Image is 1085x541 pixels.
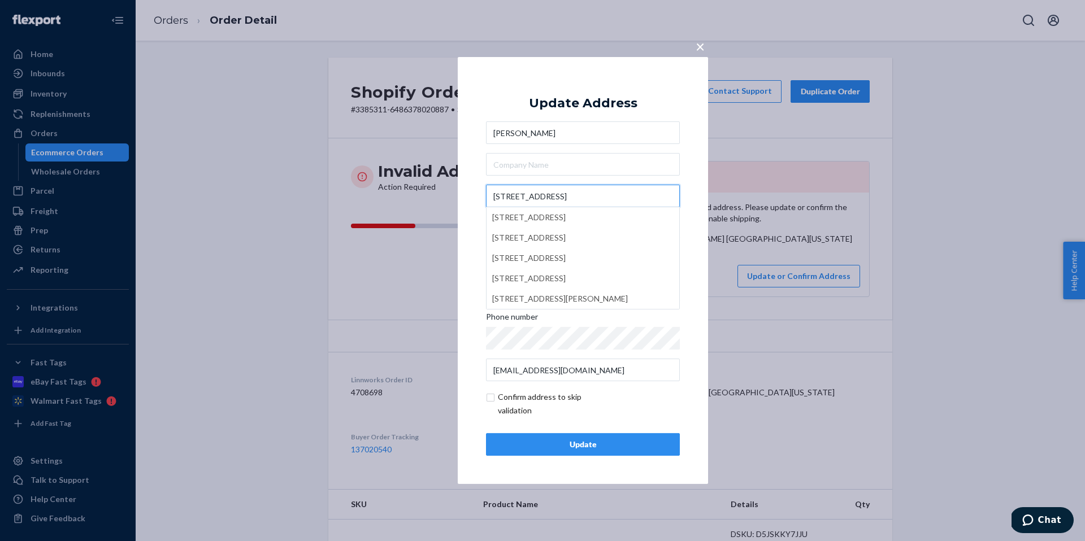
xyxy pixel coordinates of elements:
[486,433,680,456] button: Update
[696,37,705,56] span: ×
[492,289,674,309] div: [STREET_ADDRESS][PERSON_NAME]
[496,439,670,450] div: Update
[486,153,680,176] input: Company Name
[492,207,674,228] div: [STREET_ADDRESS]
[492,228,674,248] div: [STREET_ADDRESS]
[486,185,680,207] input: [STREET_ADDRESS][STREET_ADDRESS][STREET_ADDRESS][STREET_ADDRESS][STREET_ADDRESS][PERSON_NAME]
[1012,507,1074,535] iframe: Opens a widget where you can chat to one of our agents
[486,311,538,327] span: Phone number
[492,248,674,268] div: [STREET_ADDRESS]
[529,97,637,110] div: Update Address
[492,268,674,289] div: [STREET_ADDRESS]
[486,121,680,144] input: First & Last Name
[486,359,680,381] input: Email (Only Required for International)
